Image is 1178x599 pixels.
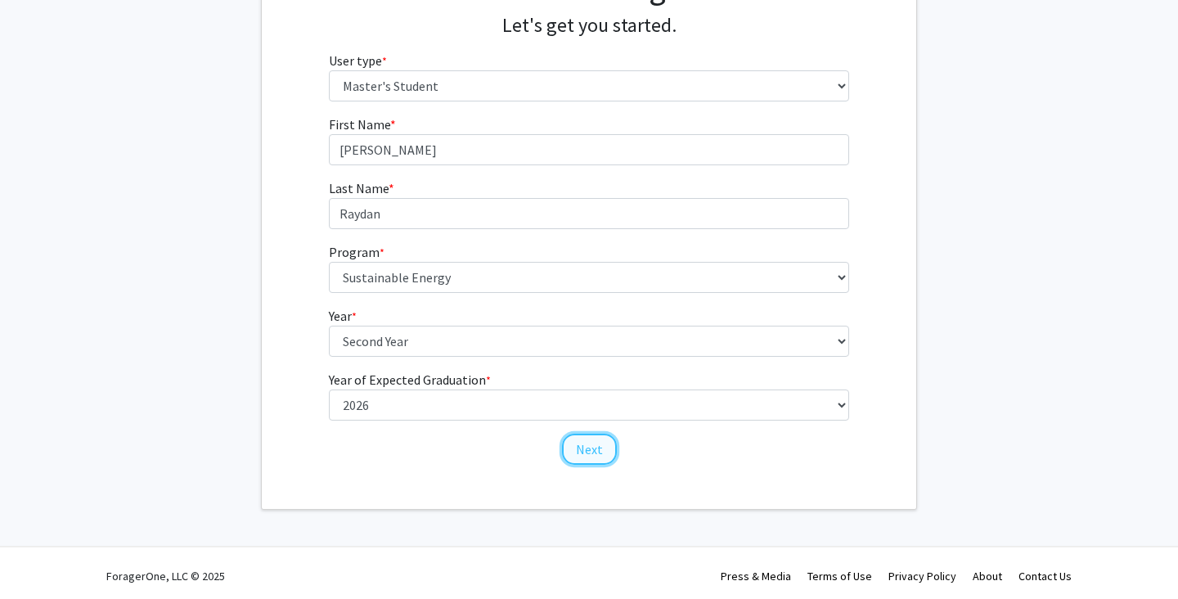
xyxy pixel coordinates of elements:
[888,569,956,583] a: Privacy Policy
[1018,569,1072,583] a: Contact Us
[329,51,387,70] label: User type
[973,569,1002,583] a: About
[807,569,872,583] a: Terms of Use
[12,525,70,587] iframe: Chat
[562,434,617,465] button: Next
[329,242,384,262] label: Program
[329,306,357,326] label: Year
[329,14,850,38] h4: Let's get you started.
[721,569,791,583] a: Press & Media
[329,116,390,133] span: First Name
[329,370,491,390] label: Year of Expected Graduation
[329,180,389,196] span: Last Name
